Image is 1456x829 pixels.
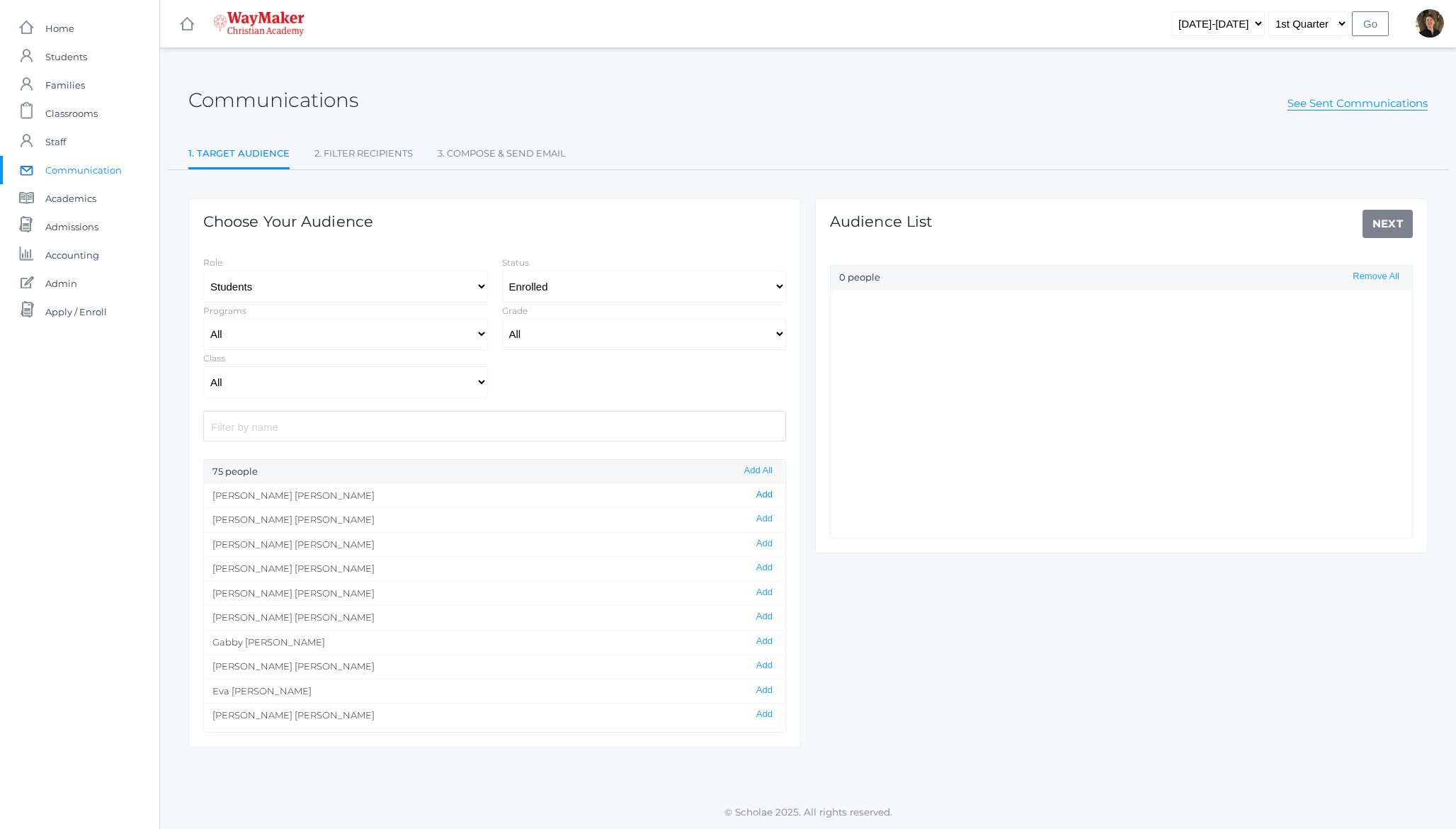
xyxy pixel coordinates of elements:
[203,257,222,268] label: Role
[204,605,785,630] li: [PERSON_NAME] [PERSON_NAME]
[45,184,96,213] span: Academics
[1352,11,1389,36] input: Go
[752,513,777,525] button: Add
[45,14,74,43] span: Home
[752,660,777,672] button: Add
[204,507,785,532] li: [PERSON_NAME] [PERSON_NAME]
[314,140,413,168] a: 2. Filter Recipients
[204,728,785,752] li: Selah Chance
[45,128,66,156] span: Staff
[752,709,777,721] button: Add
[204,703,785,728] li: [PERSON_NAME] [PERSON_NAME]
[188,89,358,111] h2: Communications
[45,71,85,99] span: Families
[1287,96,1428,111] a: See Sent Communications
[204,460,785,484] div: 75 people
[752,636,777,648] button: Add
[45,156,122,184] span: Communication
[204,581,785,606] li: [PERSON_NAME] [PERSON_NAME]
[438,140,566,168] a: 3. Compose & Send Email
[752,489,777,501] button: Add
[1416,9,1444,38] div: Dianna Renz
[160,805,1456,819] p: © Scholae 2025. All rights reserved.
[203,411,786,441] input: Filter by name
[752,611,777,623] button: Add
[204,654,785,679] li: [PERSON_NAME] [PERSON_NAME]
[752,684,777,697] button: Add
[188,140,290,170] a: 1. Target Audience
[204,630,785,655] li: Gabby [PERSON_NAME]
[831,266,1412,290] div: 0 people
[1348,271,1404,283] button: Remove All
[45,43,87,71] span: Students
[502,305,528,316] label: Grade
[204,484,785,508] li: [PERSON_NAME] [PERSON_NAME]
[740,465,777,477] button: Add All
[204,679,785,704] li: Eva [PERSON_NAME]
[752,562,777,574] button: Add
[203,353,225,363] label: Class
[45,241,99,269] span: Accounting
[45,298,107,326] span: Apply / Enroll
[752,538,777,550] button: Add
[45,213,98,241] span: Admissions
[203,213,373,230] h1: Choose Your Audience
[502,257,529,268] label: Status
[203,305,246,316] label: Programs
[45,99,98,128] span: Classrooms
[204,532,785,557] li: [PERSON_NAME] [PERSON_NAME]
[830,213,933,230] h1: Audience List
[213,11,305,36] img: 4_waymaker-logo-stack-white.png
[45,269,77,298] span: Admin
[752,587,777,599] button: Add
[204,556,785,581] li: [PERSON_NAME] [PERSON_NAME]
